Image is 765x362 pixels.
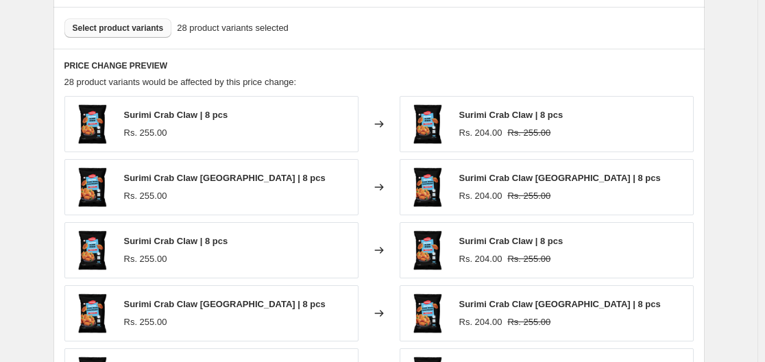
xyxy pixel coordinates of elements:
[459,126,502,140] div: Rs. 204.00
[72,293,113,334] img: surimi-amritsari-crab-claw-250g-fop_3affbba6-a51b-4ba7-b4cb-b244f91b47f9_80x.png
[459,189,502,203] div: Rs. 204.00
[124,299,326,309] span: Surimi Crab Claw [GEOGRAPHIC_DATA] | 8 pcs
[407,230,448,271] img: surimi-crab-claw-250g-fop_71ddc92d-1e05-4737-beff-fea9cf81feaa_80x.png
[124,236,228,246] span: Surimi Crab Claw | 8 pcs
[177,21,289,35] span: 28 product variants selected
[72,230,113,271] img: surimi-crab-claw-250g-fop_71ddc92d-1e05-4737-beff-fea9cf81feaa_80x.png
[507,189,550,203] strike: Rs. 255.00
[64,60,694,71] h6: PRICE CHANGE PREVIEW
[459,173,661,183] span: Surimi Crab Claw [GEOGRAPHIC_DATA] | 8 pcs
[64,77,297,87] span: 28 product variants would be affected by this price change:
[407,104,448,145] img: surimi-crab-claw-250g-fop_a041e010-e6a8-4acb-981a-b2303c56e7ab_80x.png
[64,19,172,38] button: Select product variants
[459,110,563,120] span: Surimi Crab Claw | 8 pcs
[124,189,167,203] div: Rs. 255.00
[72,167,113,208] img: surimi-amritsari-crab-claw-250g-fop_80x.png
[124,252,167,266] div: Rs. 255.00
[124,126,167,140] div: Rs. 255.00
[73,23,164,34] span: Select product variants
[72,104,113,145] img: surimi-crab-claw-250g-fop_a041e010-e6a8-4acb-981a-b2303c56e7ab_80x.png
[407,167,448,208] img: surimi-amritsari-crab-claw-250g-fop_80x.png
[507,252,550,266] strike: Rs. 255.00
[124,315,167,329] div: Rs. 255.00
[459,315,502,329] div: Rs. 204.00
[459,252,502,266] div: Rs. 204.00
[507,315,550,329] strike: Rs. 255.00
[124,173,326,183] span: Surimi Crab Claw [GEOGRAPHIC_DATA] | 8 pcs
[459,299,661,309] span: Surimi Crab Claw [GEOGRAPHIC_DATA] | 8 pcs
[124,110,228,120] span: Surimi Crab Claw | 8 pcs
[407,293,448,334] img: surimi-amritsari-crab-claw-250g-fop_3affbba6-a51b-4ba7-b4cb-b244f91b47f9_80x.png
[459,236,563,246] span: Surimi Crab Claw | 8 pcs
[507,126,550,140] strike: Rs. 255.00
